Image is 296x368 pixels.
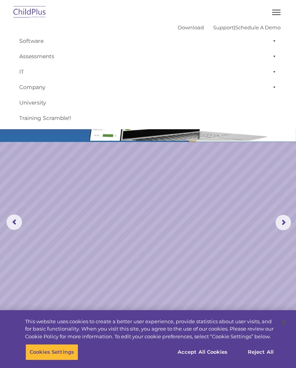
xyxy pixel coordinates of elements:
[15,33,281,49] a: Software
[178,24,281,30] font: |
[178,24,204,30] a: Download
[15,49,281,64] a: Assessments
[275,314,292,331] button: Close
[237,344,285,360] button: Reject All
[235,24,281,30] a: Schedule A Demo
[25,344,78,360] button: Cookies Settings
[15,110,281,126] a: Training Scramble!!
[15,95,281,110] a: University
[15,64,281,79] a: IT
[25,318,275,341] div: This website uses cookies to create a better user experience, provide statistics about user visit...
[213,24,234,30] a: Support
[15,79,281,95] a: Company
[173,344,232,360] button: Accept All Cookies
[12,3,48,22] img: ChildPlus by Procare Solutions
